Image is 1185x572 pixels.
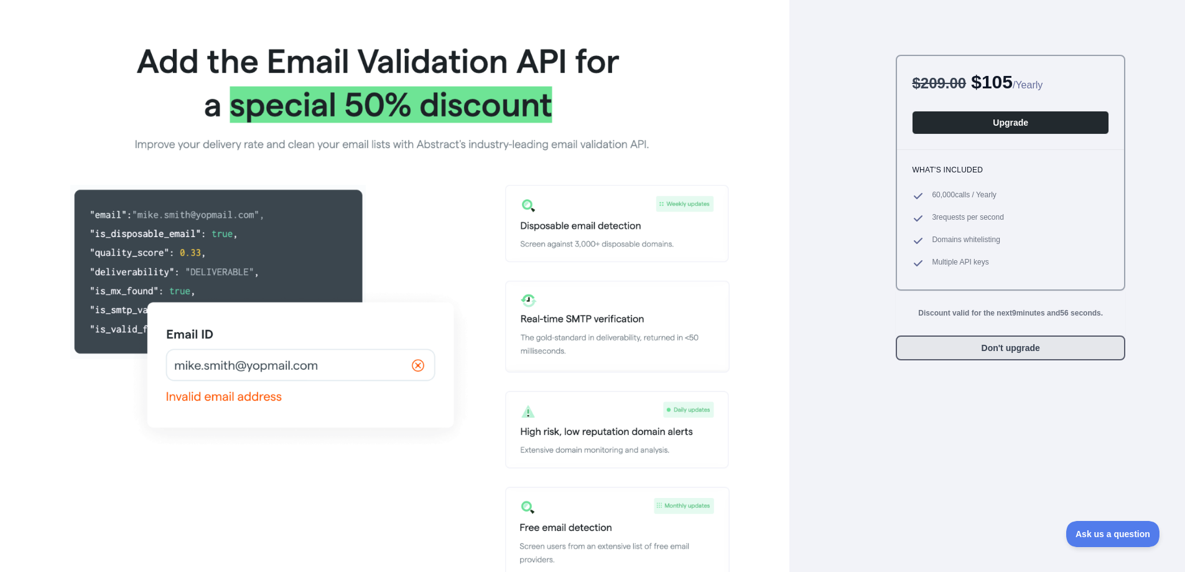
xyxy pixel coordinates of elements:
[932,235,1000,247] span: Domains whitelisting
[1066,521,1160,547] iframe: Toggle Customer Support
[918,309,1103,317] strong: Discount valid for the next 9 minutes and 56 seconds.
[932,257,988,270] span: Multiple API keys
[971,72,1013,92] span: $ 105
[932,190,996,202] span: 60,000 calls / Yearly
[912,165,1109,175] h3: What's included
[932,212,1003,225] span: 3 requests per second
[896,335,1125,360] button: Don't upgrade
[1013,80,1043,90] span: / Yearly
[912,111,1109,134] button: Upgrade
[912,75,966,91] span: $ 209.00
